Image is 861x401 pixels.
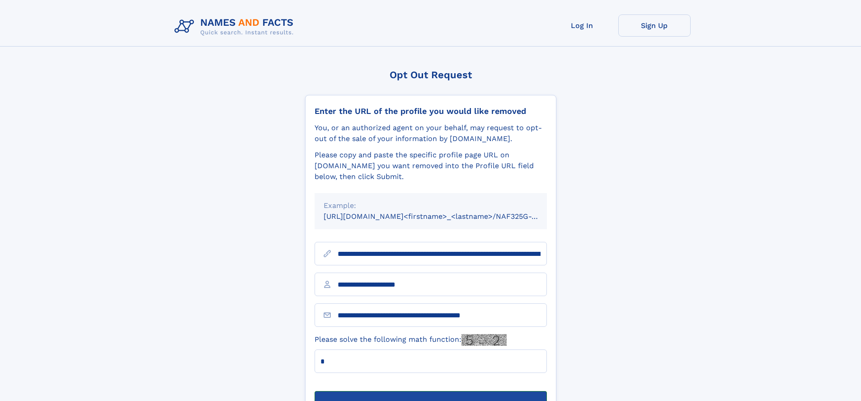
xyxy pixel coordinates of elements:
[324,212,564,221] small: [URL][DOMAIN_NAME]<firstname>_<lastname>/NAF325G-xxxxxxxx
[171,14,301,39] img: Logo Names and Facts
[315,123,547,144] div: You, or an authorized agent on your behalf, may request to opt-out of the sale of your informatio...
[315,334,507,346] label: Please solve the following math function:
[315,150,547,182] div: Please copy and paste the specific profile page URL on [DOMAIN_NAME] you want removed into the Pr...
[315,106,547,116] div: Enter the URL of the profile you would like removed
[618,14,691,37] a: Sign Up
[324,200,538,211] div: Example:
[546,14,618,37] a: Log In
[305,69,556,80] div: Opt Out Request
